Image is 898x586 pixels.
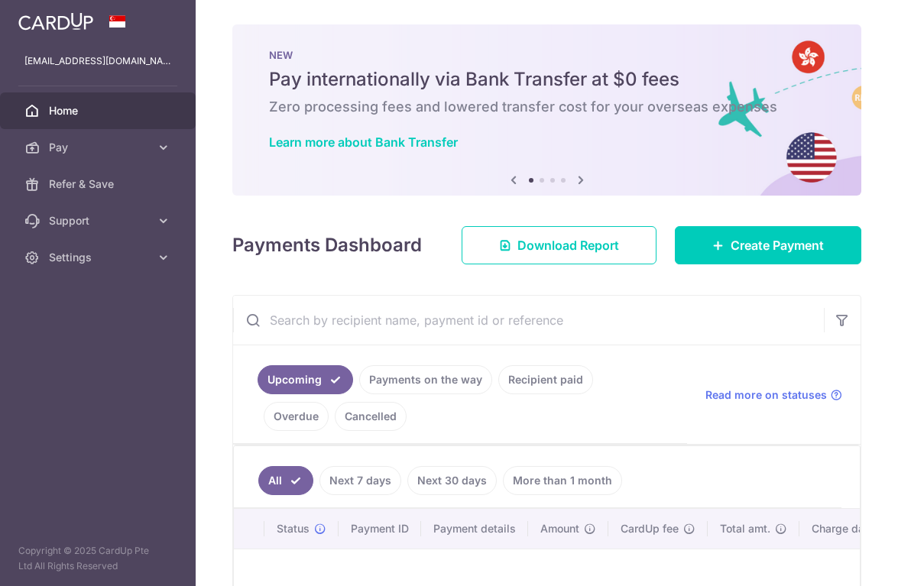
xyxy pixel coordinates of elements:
[359,365,492,394] a: Payments on the way
[462,226,656,264] a: Download Report
[621,521,679,536] span: CardUp fee
[24,53,171,69] p: [EMAIL_ADDRESS][DOMAIN_NAME]
[503,466,622,495] a: More than 1 month
[269,98,825,116] h6: Zero processing fees and lowered transfer cost for your overseas expenses
[799,540,883,578] iframe: Opens a widget where you can find more information
[720,521,770,536] span: Total amt.
[705,387,827,403] span: Read more on statuses
[49,250,150,265] span: Settings
[49,103,150,118] span: Home
[319,466,401,495] a: Next 7 days
[498,365,593,394] a: Recipient paid
[540,521,579,536] span: Amount
[812,521,874,536] span: Charge date
[49,140,150,155] span: Pay
[258,466,313,495] a: All
[339,509,421,549] th: Payment ID
[277,521,310,536] span: Status
[335,402,407,431] a: Cancelled
[421,509,528,549] th: Payment details
[49,213,150,228] span: Support
[18,12,93,31] img: CardUp
[233,296,824,345] input: Search by recipient name, payment id or reference
[232,24,861,196] img: Bank transfer banner
[264,402,329,431] a: Overdue
[705,387,842,403] a: Read more on statuses
[258,365,353,394] a: Upcoming
[269,67,825,92] h5: Pay internationally via Bank Transfer at $0 fees
[232,231,422,259] h4: Payments Dashboard
[517,236,619,254] span: Download Report
[269,134,458,150] a: Learn more about Bank Transfer
[675,226,861,264] a: Create Payment
[731,236,824,254] span: Create Payment
[49,176,150,192] span: Refer & Save
[269,49,825,61] p: NEW
[407,466,497,495] a: Next 30 days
